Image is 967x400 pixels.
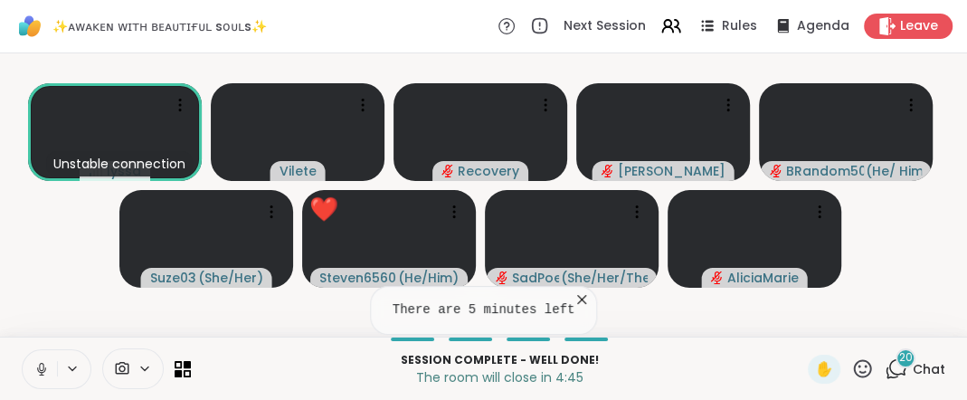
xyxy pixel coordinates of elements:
[899,350,913,366] span: 20
[309,192,338,227] div: ❤️
[727,269,799,287] span: AliciaMarie
[913,360,945,378] span: Chat
[564,17,646,35] span: Next Session
[797,17,849,35] span: Agenda
[398,269,459,287] span: ( He/Him )
[815,358,833,380] span: ✋
[202,352,797,368] p: Session Complete - well done!
[319,269,396,287] span: Steven6560
[722,17,757,35] span: Rules
[202,368,797,386] p: The room will close in 4:45
[52,17,267,35] span: ✨ᴀᴡᴀᴋᴇɴ ᴡɪᴛʜ ʙᴇᴀᴜᴛɪғᴜʟ sᴏᴜʟs✨
[770,165,782,177] span: audio-muted
[512,269,559,287] span: SadPoet
[496,271,508,284] span: audio-muted
[561,269,649,287] span: ( She/Her/They )
[150,269,196,287] span: Suze03
[786,162,864,180] span: BRandom502
[393,301,575,319] pre: There are 5 minutes left
[900,17,938,35] span: Leave
[441,165,454,177] span: audio-muted
[46,151,193,176] div: Unstable connection
[602,165,614,177] span: audio-muted
[198,269,263,287] span: ( She/Her )
[618,162,725,180] span: [PERSON_NAME]
[280,162,317,180] span: Vilete
[458,162,519,180] span: Recovery
[866,162,922,180] span: ( He/ Him )
[14,11,45,42] img: ShareWell Logomark
[711,271,724,284] span: audio-muted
